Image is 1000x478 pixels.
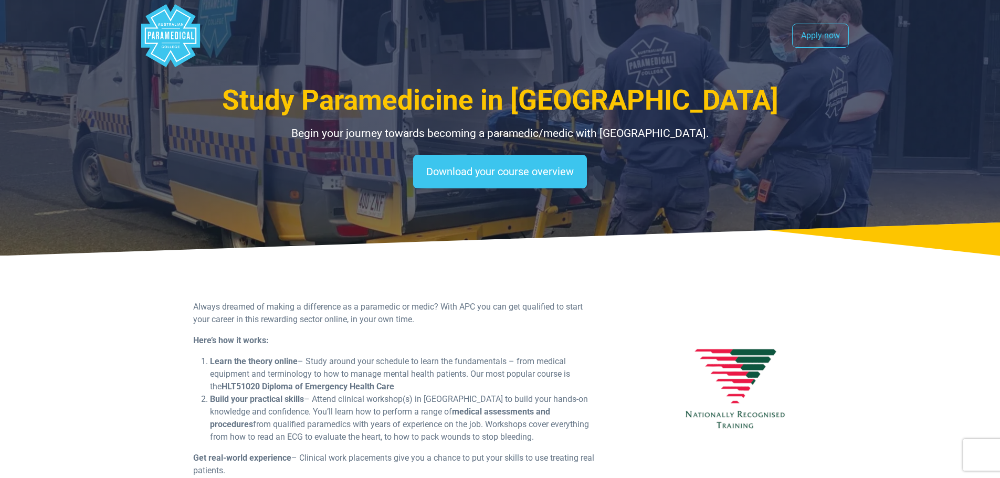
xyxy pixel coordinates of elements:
a: Download your course overview [413,155,587,188]
b: Here’s how it works: [193,335,269,345]
div: Australian Paramedical College [139,4,202,67]
b: Learn the theory online [210,356,298,366]
strong: HLT51020 Diploma of Emergency Health Care [222,381,394,391]
p: Always dreamed of making a difference as a paramedic or medic? With APC you can get qualified to ... [193,301,598,326]
b: Get real-world experience [193,453,291,463]
p: – Clinical work placements give you a chance to put your skills to use treating real patients. [193,452,598,477]
b: Build your practical skills [210,394,304,404]
span: Study Paramedicine in [GEOGRAPHIC_DATA] [222,84,778,116]
p: Begin your journey towards becoming a paramedic/medic with [GEOGRAPHIC_DATA]. [193,125,807,142]
li: – Attend clinical workshop(s) in [GEOGRAPHIC_DATA] to build your hands-on knowledge and confidenc... [210,393,598,443]
li: – Study around your schedule to learn the fundamentals – from medical equipment and terminology t... [210,355,598,393]
a: Apply now [792,24,849,48]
